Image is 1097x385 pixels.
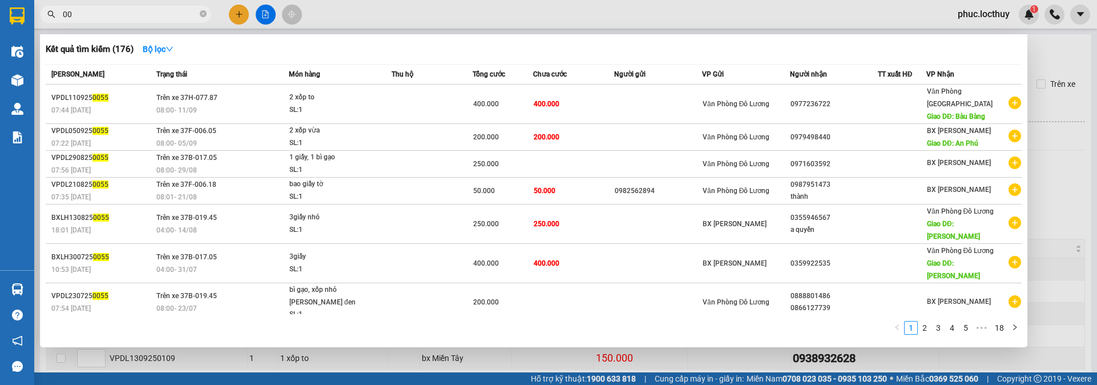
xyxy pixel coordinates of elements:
div: 0355946567 [791,212,877,224]
span: 0055 [93,253,109,261]
div: 1 giấy, 1 bì gạo [289,151,375,164]
span: Giao DĐ: An Phú [927,139,978,147]
span: down [166,45,174,53]
span: search [47,10,55,18]
li: 1 [904,321,918,335]
span: 0055 [93,214,109,222]
span: Văn Phòng Đô Lương [703,160,769,168]
div: VPDL050925 [51,125,153,137]
span: Tổng cước [473,70,505,78]
span: left [894,324,901,331]
span: BX [PERSON_NAME] [927,186,991,194]
button: right [1008,321,1022,335]
div: 2 xốp to [289,91,375,104]
span: 08:00 - 29/08 [156,166,197,174]
div: 0359922535 [791,258,877,270]
div: VPDL210825 [51,179,153,191]
span: Trên xe 37B-017.05 [156,253,217,261]
span: Người nhận [790,70,827,78]
span: plus-circle [1009,183,1021,196]
span: 08:00 - 11/09 [156,106,197,114]
span: plus-circle [1009,295,1021,308]
span: Văn Phòng Đô Lương [703,298,769,306]
span: ••• [973,321,991,335]
span: Văn Phòng Đô Lương [927,207,994,215]
div: SL: 1 [289,137,375,150]
div: VPDL230725 [51,290,153,302]
span: plus-circle [1009,256,1021,268]
div: SL: 1 [289,224,375,236]
span: 04:00 - 14/08 [156,226,197,234]
div: a quyền [791,224,877,236]
button: left [890,321,904,335]
span: TT xuất HĐ [878,70,913,78]
span: 04:00 - 31/07 [156,266,197,274]
span: 0055 [92,154,108,162]
span: 08:00 - 05/09 [156,139,197,147]
span: BX [PERSON_NAME] [927,159,991,167]
div: 3giấy nhỏ [289,211,375,224]
div: SL: 1 [289,164,375,177]
span: 0055 [92,94,108,102]
div: 0977236722 [791,98,877,110]
a: 3 [932,322,945,334]
span: 200.000 [534,133,559,141]
span: plus-circle [1009,157,1021,169]
img: warehouse-icon [11,103,23,115]
span: 50.000 [473,187,495,195]
span: Trên xe 37B-019.45 [156,292,217,300]
span: close-circle [200,9,207,20]
div: SL: 1 [289,104,375,117]
span: 50.000 [534,187,555,195]
span: VP Nhận [926,70,954,78]
span: Giao DĐ: Bàu Bàng [927,113,985,121]
span: Trạng thái [156,70,187,78]
div: bì gạo, xốp nhỏ [PERSON_NAME] đen [289,284,375,308]
div: 0888801486 [791,290,877,302]
span: 07:44 [DATE] [51,106,91,114]
div: 3giấy [289,251,375,263]
span: plus-circle [1009,216,1021,229]
span: 07:22 [DATE] [51,139,91,147]
span: Văn Phòng Đô Lương [927,247,994,255]
span: Trên xe 37F-006.05 [156,127,216,135]
span: 250.000 [473,160,499,168]
span: 400.000 [473,259,499,267]
span: 200.000 [473,298,499,306]
span: Văn Phòng [GEOGRAPHIC_DATA] [927,87,993,108]
span: Văn Phòng Đô Lương [703,133,769,141]
span: Trên xe 37H-077.87 [156,94,217,102]
a: 2 [918,322,931,334]
span: Người gửi [614,70,646,78]
a: 1 [905,322,917,334]
li: 5 [959,321,973,335]
div: 0987951473 [791,179,877,191]
span: [PERSON_NAME] [51,70,104,78]
span: Giao DĐ: [PERSON_NAME] [927,220,980,240]
li: Next 5 Pages [973,321,991,335]
img: warehouse-icon [11,46,23,58]
div: SL: 1 [289,191,375,203]
span: Trên xe 37B-017.05 [156,154,217,162]
div: BXLH130825 [51,212,153,224]
li: Next Page [1008,321,1022,335]
li: Previous Page [890,321,904,335]
input: Tìm tên, số ĐT hoặc mã đơn [63,8,197,21]
span: Món hàng [289,70,320,78]
span: BX [PERSON_NAME] [703,220,767,228]
span: 0055 [92,292,108,300]
span: BX [PERSON_NAME] [927,298,991,306]
div: 0979498440 [791,131,877,143]
span: message [12,361,23,372]
div: 0971603592 [791,158,877,170]
span: BX [PERSON_NAME] [703,259,767,267]
li: 2 [918,321,931,335]
img: warehouse-icon [11,283,23,295]
span: plus-circle [1009,97,1021,109]
img: warehouse-icon [11,74,23,86]
a: 5 [959,322,972,334]
span: 250.000 [473,220,499,228]
div: SL: 1 [289,308,375,321]
button: Bộ lọcdown [134,40,183,58]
